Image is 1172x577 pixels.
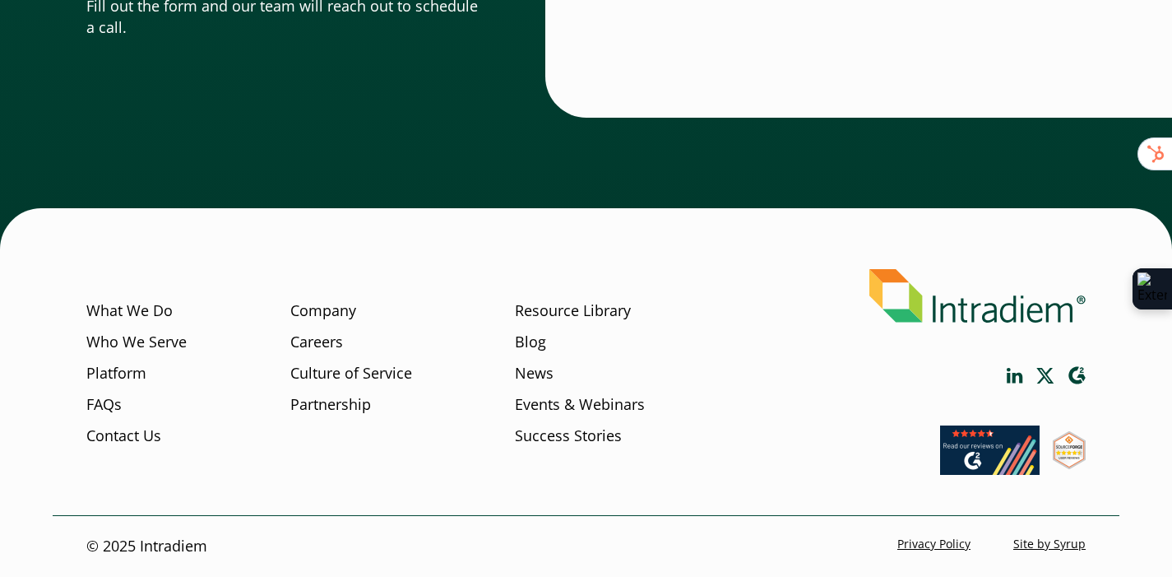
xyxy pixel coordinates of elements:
[1068,366,1086,385] a: Link opens in a new window
[86,393,122,415] a: FAQs
[515,362,554,384] a: News
[1053,454,1086,473] a: Link opens in a new window
[1007,368,1023,384] a: Link opens in a new window
[940,426,1040,475] img: Read our reviews on G2
[1013,536,1086,551] a: Site by Syrup
[290,362,412,384] a: Culture of Service
[86,362,146,384] a: Platform
[869,269,1086,323] img: Intradiem
[86,300,173,321] a: What We Do
[86,331,187,352] a: Who We Serve
[515,393,645,415] a: Events & Webinars
[1053,431,1086,469] img: SourceForge User Reviews
[1137,272,1167,305] img: Extension Icon
[515,331,546,352] a: Blog
[1036,368,1054,384] a: Link opens in a new window
[940,459,1040,479] a: Link opens in a new window
[515,300,631,321] a: Resource Library
[290,300,356,321] a: Company
[290,393,371,415] a: Partnership
[897,536,970,551] a: Privacy Policy
[86,425,161,446] a: Contact Us
[290,331,343,352] a: Careers
[515,425,622,446] a: Success Stories
[86,536,207,557] p: © 2025 Intradiem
